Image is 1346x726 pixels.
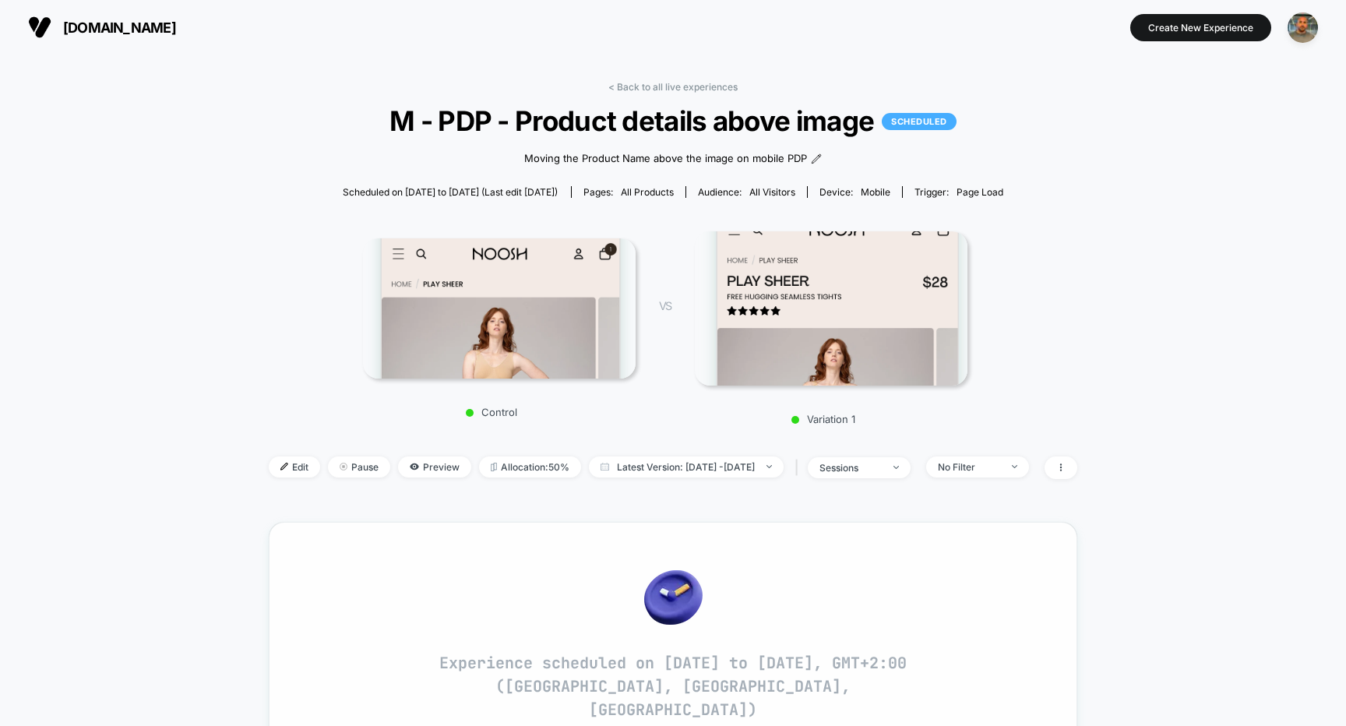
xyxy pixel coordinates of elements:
[893,466,899,469] img: end
[583,186,674,198] div: Pages:
[644,570,703,625] img: no_data
[608,81,738,93] a: < Back to all live experiences
[938,461,1000,473] div: No Filter
[343,186,558,198] span: Scheduled on [DATE] to [DATE] (Last edit [DATE])
[695,231,967,386] img: Variation 1 main
[914,186,1003,198] div: Trigger:
[340,463,347,470] img: end
[1012,465,1017,468] img: end
[28,16,51,39] img: Visually logo
[621,186,674,198] span: all products
[698,186,795,198] div: Audience:
[861,186,890,198] span: mobile
[280,463,288,470] img: edit
[749,186,795,198] span: All Visitors
[269,456,320,478] span: Edit
[363,238,636,379] img: Control main
[791,456,808,479] span: |
[601,463,609,470] img: calendar
[1283,12,1323,44] button: ppic
[807,186,902,198] span: Device:
[355,406,628,418] p: Control
[491,463,497,471] img: rebalance
[687,413,960,425] p: Variation 1
[589,456,784,478] span: Latest Version: [DATE] - [DATE]
[1288,12,1318,43] img: ppic
[328,456,390,478] span: Pause
[309,104,1037,137] span: M - PDP - Product details above image
[524,151,807,167] span: Moving the Product Name above the image on mobile PDP
[23,15,181,40] button: [DOMAIN_NAME]
[439,651,907,721] p: Experience scheduled on [DATE] to [DATE], GMT+2:00 ([GEOGRAPHIC_DATA], [GEOGRAPHIC_DATA], [GEOGRA...
[882,113,957,130] p: SCHEDULED
[766,465,772,468] img: end
[819,462,882,474] div: sessions
[479,456,581,478] span: Allocation: 50%
[63,19,176,36] span: [DOMAIN_NAME]
[398,456,471,478] span: Preview
[659,299,671,312] span: VS
[957,186,1003,198] span: Page Load
[1130,14,1271,41] button: Create New Experience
